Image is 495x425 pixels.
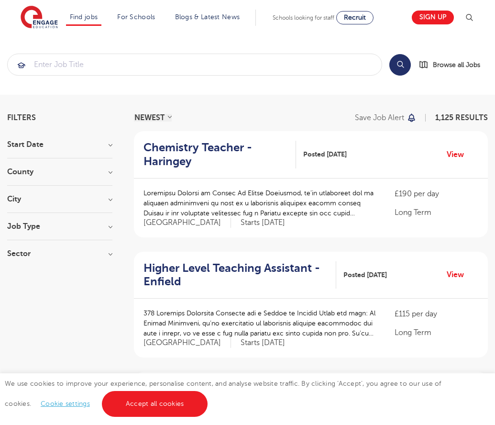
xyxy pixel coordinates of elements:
a: Recruit [336,11,374,24]
a: Blogs & Latest News [175,13,240,21]
a: View [447,148,471,161]
div: Submit [7,54,382,76]
span: [GEOGRAPHIC_DATA] [143,218,231,228]
a: Chemistry Teacher - Haringey [143,141,296,168]
span: Browse all Jobs [433,59,480,70]
a: Higher Level Teaching Assistant - Enfield [143,261,336,289]
a: Sign up [412,11,454,24]
a: Accept all cookies [102,391,208,417]
span: We use cookies to improve your experience, personalise content, and analyse website traffic. By c... [5,380,441,407]
a: Cookie settings [41,400,90,407]
h3: City [7,195,112,203]
p: Long Term [395,207,478,218]
p: Starts [DATE] [241,338,285,348]
span: Posted [DATE] [303,149,347,159]
span: Filters [7,114,36,122]
h2: Higher Level Teaching Assistant - Enfield [143,261,329,289]
button: Save job alert [355,114,417,122]
a: View [447,268,471,281]
p: Long Term [395,327,478,338]
h3: Job Type [7,223,112,230]
p: Starts [DATE] [241,218,285,228]
button: Search [389,54,411,76]
img: Engage Education [21,6,58,30]
p: 378 Loremips Dolorsita Consecte adi e Seddoe te Incidid Utlab etd magn: Al Enimad Minimveni, qu’n... [143,308,375,338]
p: Loremipsu Dolorsi am Consec Ad Elitse Doeiusmod, te’in utlaboreet dol ma aliquaen adminimveni qu ... [143,188,375,218]
h2: Chemistry Teacher - Haringey [143,141,288,168]
h3: County [7,168,112,176]
a: For Schools [117,13,155,21]
span: Posted [DATE] [343,270,387,280]
span: Schools looking for staff [273,14,334,21]
span: 1,125 RESULTS [435,113,488,122]
p: £115 per day [395,308,478,320]
input: Submit [8,54,382,75]
a: Browse all Jobs [418,59,488,70]
h3: Start Date [7,141,112,148]
h3: Sector [7,250,112,257]
p: £190 per day [395,188,478,200]
span: [GEOGRAPHIC_DATA] [143,338,231,348]
a: Find jobs [70,13,98,21]
p: Save job alert [355,114,404,122]
span: Recruit [344,14,366,21]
